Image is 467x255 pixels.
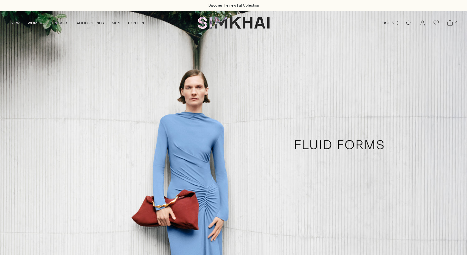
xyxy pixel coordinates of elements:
[382,16,400,30] button: USD $
[430,16,443,29] a: Wishlist
[402,16,415,29] a: Open search modal
[443,16,457,29] a: Open cart modal
[198,16,270,29] a: SIMKHAI
[416,16,429,29] a: Go to the account page
[11,16,20,30] a: NEW
[112,16,120,30] a: MEN
[128,16,145,30] a: EXPLORE
[76,16,104,30] a: ACCESSORIES
[453,20,459,26] span: 0
[28,16,43,30] a: WOMEN
[50,16,68,30] a: DRESSES
[208,3,259,8] a: Discover the new Fall Collection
